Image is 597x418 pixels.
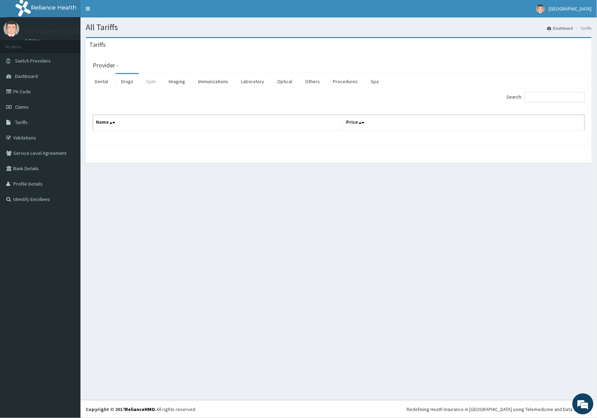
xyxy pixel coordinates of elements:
[15,104,29,110] span: Claims
[236,74,270,89] a: Laboratory
[300,74,325,89] a: Others
[125,406,155,412] a: RelianceHMO
[86,23,592,32] h1: All Tariffs
[343,115,585,131] th: Price
[525,92,585,102] input: Search:
[115,74,139,89] a: Drugs
[93,62,119,69] h3: Provider -
[24,28,82,35] p: [GEOGRAPHIC_DATA]
[93,115,343,131] th: Name
[115,3,132,20] div: Minimize live chat window
[86,406,156,412] strong: Copyright © 2017 .
[80,400,597,418] footer: All rights reserved.
[192,74,234,89] a: Immunizations
[15,58,51,64] span: Switch Providers
[15,73,38,79] span: Dashboard
[41,88,97,159] span: We're online!
[507,92,585,102] label: Search:
[3,21,19,37] img: User Image
[3,191,133,215] textarea: Type your message and hit 'Enter'
[549,6,592,12] span: [GEOGRAPHIC_DATA]
[13,35,28,52] img: d_794563401_company_1708531726252_794563401
[24,38,41,43] a: Online
[15,119,28,125] span: Tariffs
[163,74,191,89] a: Imaging
[36,39,118,48] div: Chat with us now
[272,74,298,89] a: Optical
[141,74,161,89] a: Gym
[365,74,384,89] a: Spa
[89,74,114,89] a: Dental
[536,5,545,13] img: User Image
[407,406,592,413] div: Redefining Heath Insurance in [GEOGRAPHIC_DATA] using Telemedicine and Data Science!
[327,74,363,89] a: Procedures
[89,42,106,48] h3: Tariffs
